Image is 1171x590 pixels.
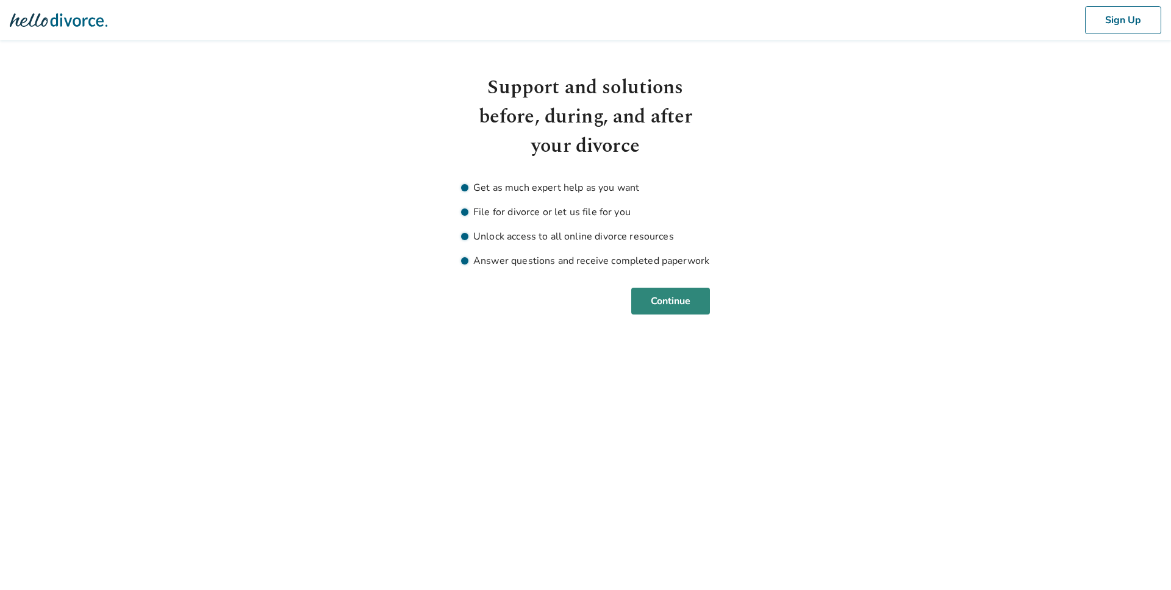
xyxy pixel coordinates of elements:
img: Hello Divorce Logo [10,8,107,32]
li: Answer questions and receive completed paperwork [461,254,710,268]
button: Sign Up [1085,6,1161,34]
button: Continue [631,288,710,315]
h1: Support and solutions before, during, and after your divorce [461,73,710,161]
li: Unlock access to all online divorce resources [461,229,710,244]
li: File for divorce or let us file for you [461,205,710,219]
li: Get as much expert help as you want [461,180,710,195]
